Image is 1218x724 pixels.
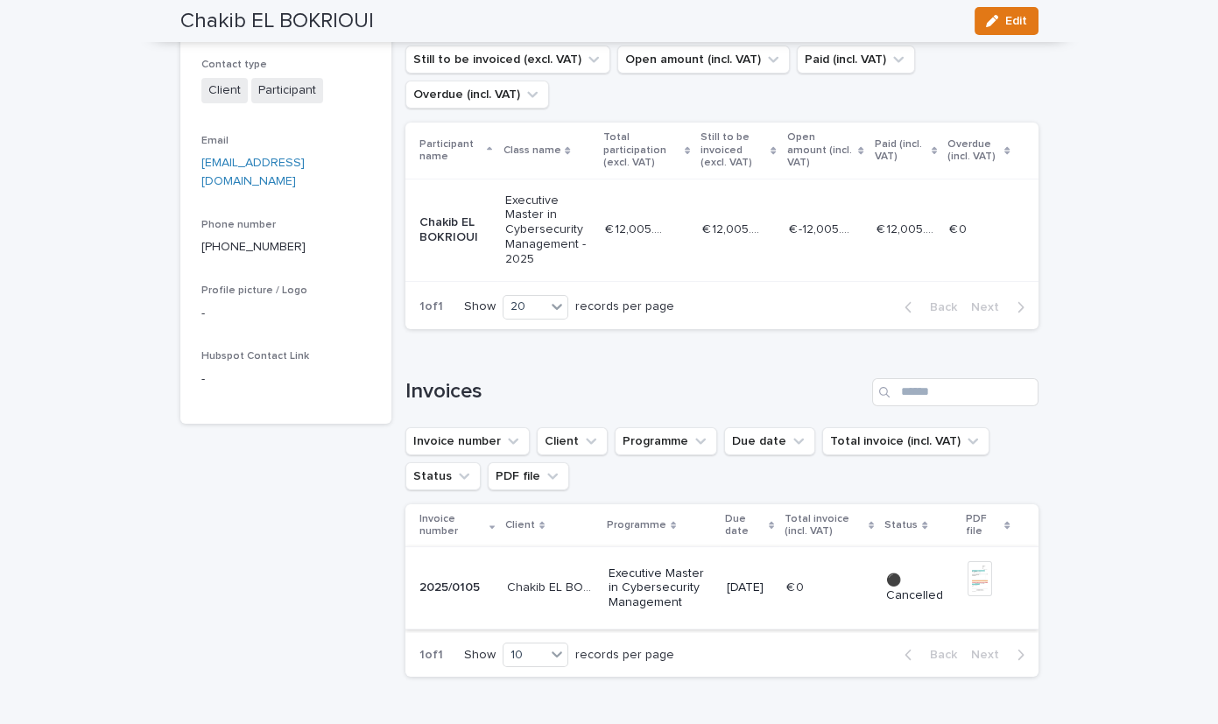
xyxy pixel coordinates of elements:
[797,46,915,74] button: Paid (incl. VAT)
[405,634,457,677] p: 1 of 1
[701,128,766,172] p: Still to be invoiced (excl. VAT)
[503,298,546,316] div: 20
[419,510,485,542] p: Invoice number
[725,510,764,542] p: Due date
[405,285,457,328] p: 1 of 1
[503,141,560,160] p: Class name
[201,238,370,257] p: [PHONE_NUMBER]
[971,649,1010,661] span: Next
[180,9,374,34] h2: Chakib EL BOKRIOUI
[575,648,674,663] p: records per page
[872,378,1038,406] input: Search
[947,135,1000,167] p: Overdue (incl. VAT)
[464,299,496,314] p: Show
[607,516,666,535] p: Programme
[609,566,713,610] p: Executive Master in Cybersecurity Management
[419,135,483,167] p: Participant name
[702,219,768,237] p: € 12,005.00
[605,219,671,237] p: € 12,005.00
[464,648,496,663] p: Show
[724,427,815,455] button: Due date
[891,299,964,315] button: Back
[949,219,970,237] p: € 0
[971,301,1010,313] span: Next
[505,516,535,535] p: Client
[405,547,1038,629] tr: 2025/01052025/0105 Chakib EL BOKRIOUIChakib EL BOKRIOUI Executive Master in Cybersecurity Managem...
[975,7,1038,35] button: Edit
[201,305,370,323] p: -
[877,219,940,237] p: € 12,005.00
[919,301,957,313] span: Back
[201,60,267,70] span: Contact type
[575,299,674,314] p: records per page
[504,193,590,267] p: Executive Master in Cybersecurity Management - 2025
[884,516,918,535] p: Status
[789,219,855,237] p: € -12,005.00
[405,379,865,404] h1: Invoices
[617,46,790,74] button: Open amount (incl. VAT)
[405,462,481,490] button: Status
[405,179,1038,281] tr: Chakib EL BOKRIOUIExecutive Master in Cybersecurity Management - 2025€ 12,005.00€ 12,005.00 € 12,...
[419,215,491,245] p: Chakib EL BOKRIOUI
[886,573,954,603] p: ⚫ Cancelled
[785,510,864,542] p: Total invoice (incl. VAT)
[405,427,530,455] button: Invoice number
[201,78,248,103] span: Client
[964,299,1038,315] button: Next
[615,427,717,455] button: Programme
[201,220,276,230] span: Phone number
[507,577,598,595] p: Chakib EL BOKRIOUI
[966,510,1000,542] p: PDF file
[822,427,989,455] button: Total invoice (incl. VAT)
[1005,15,1027,27] span: Edit
[964,647,1038,663] button: Next
[201,157,305,187] a: [EMAIL_ADDRESS][DOMAIN_NAME]
[603,128,680,172] p: Total participation (excl. VAT)
[251,78,323,103] span: Participant
[201,285,307,296] span: Profile picture / Logo
[201,370,370,389] p: -
[488,462,569,490] button: PDF file
[891,647,964,663] button: Back
[419,577,483,595] p: 2025/0105
[727,580,773,595] p: [DATE]
[405,81,549,109] button: Overdue (incl. VAT)
[503,646,546,664] div: 10
[875,135,927,167] p: Paid (incl. VAT)
[537,427,608,455] button: Client
[786,577,807,595] p: € 0
[201,351,309,362] span: Hubspot Contact Link
[201,136,229,146] span: Email
[787,128,855,172] p: Open amount (incl. VAT)
[919,649,957,661] span: Back
[405,46,610,74] button: Still to be invoiced (excl. VAT)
